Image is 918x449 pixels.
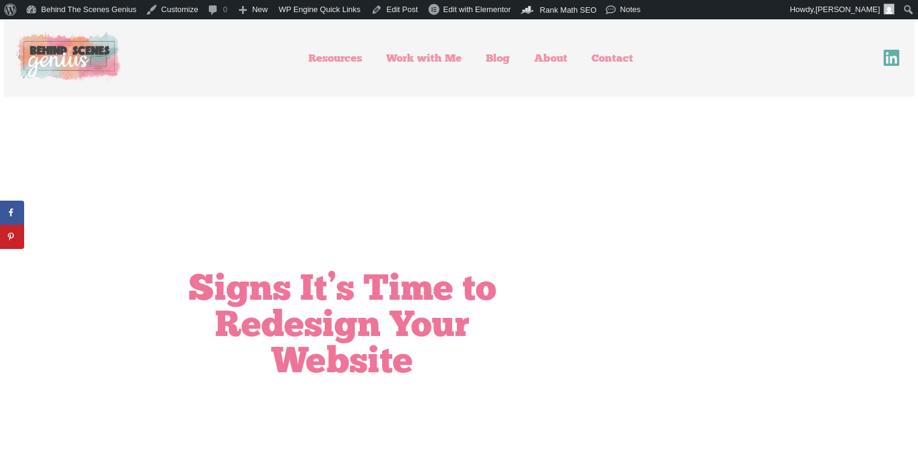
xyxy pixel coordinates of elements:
[579,44,645,72] a: Contact
[443,5,511,14] span: Edit with Elementor
[145,44,798,72] nav: Menu
[522,44,579,72] a: About
[296,44,374,72] a: Resources
[151,269,533,378] h1: Signs It’s Time to Redesign Your Website
[474,44,522,72] a: Blog
[815,5,880,14] span: [PERSON_NAME]
[540,5,596,15] span: Rank Math SEO
[374,44,474,72] a: Work with Me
